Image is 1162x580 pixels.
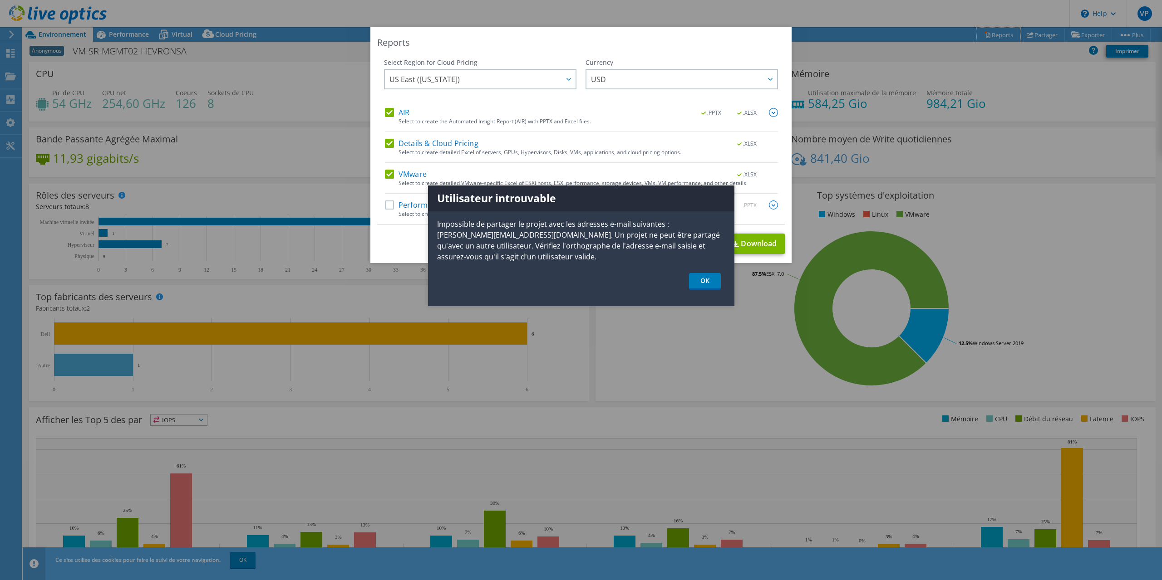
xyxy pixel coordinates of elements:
[385,139,478,148] label: Details & Cloud Pricing
[695,110,729,116] span: .PPTX
[384,58,576,67] div: Select Region for Cloud Pricing
[428,219,734,262] p: Impossible de partager le projet avec les adresses e-mail suivantes : [PERSON_NAME][EMAIL_ADDRESS...
[399,118,778,125] div: Select to create the Automated Insight Report (AIR) with PPTX and Excel files.
[730,202,765,209] span: .PPTX
[399,149,778,156] div: Select to create detailed Excel of servers, GPUs, Hypervisors, Disks, VMs, applications, and clou...
[724,234,785,254] a: Download
[399,180,778,186] div: Select to create detailed VMware-specific Excel of ESXi hosts, ESXi performance, storage devices,...
[769,108,778,117] img: accordion-toggle.svg
[428,185,734,211] h1: Utilisateur introuvable
[769,200,778,210] img: accordion-toggle.svg
[389,74,460,88] span: US East ([US_STATE])
[730,141,764,147] span: .XLSX
[730,171,764,178] span: .XLSX
[399,211,778,217] div: Select to create a detailed PPTX report on the physical environment.
[385,200,444,210] label: Performance
[730,110,764,116] span: .XLSX
[586,58,778,67] div: Currency
[385,108,409,117] label: AIR
[377,36,785,49] div: Reports
[385,170,427,179] label: VMware
[689,273,721,290] a: OK
[591,74,606,88] span: USD
[732,241,739,247] img: download.svg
